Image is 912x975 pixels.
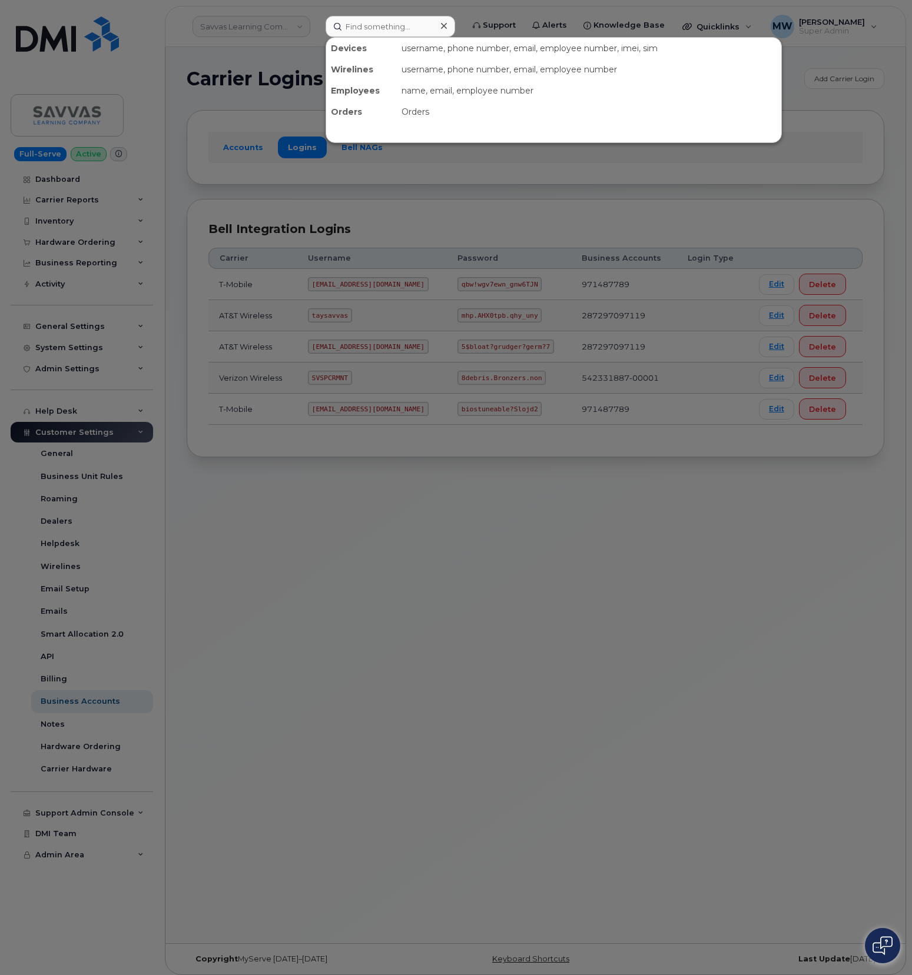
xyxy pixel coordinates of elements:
div: Employees [326,80,397,101]
div: Devices [326,38,397,59]
div: Orders [397,101,781,122]
div: name, email, employee number [397,80,781,101]
img: Open chat [873,936,893,955]
div: username, phone number, email, employee number [397,59,781,80]
div: Wirelines [326,59,397,80]
div: username, phone number, email, employee number, imei, sim [397,38,781,59]
div: Orders [326,101,397,122]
